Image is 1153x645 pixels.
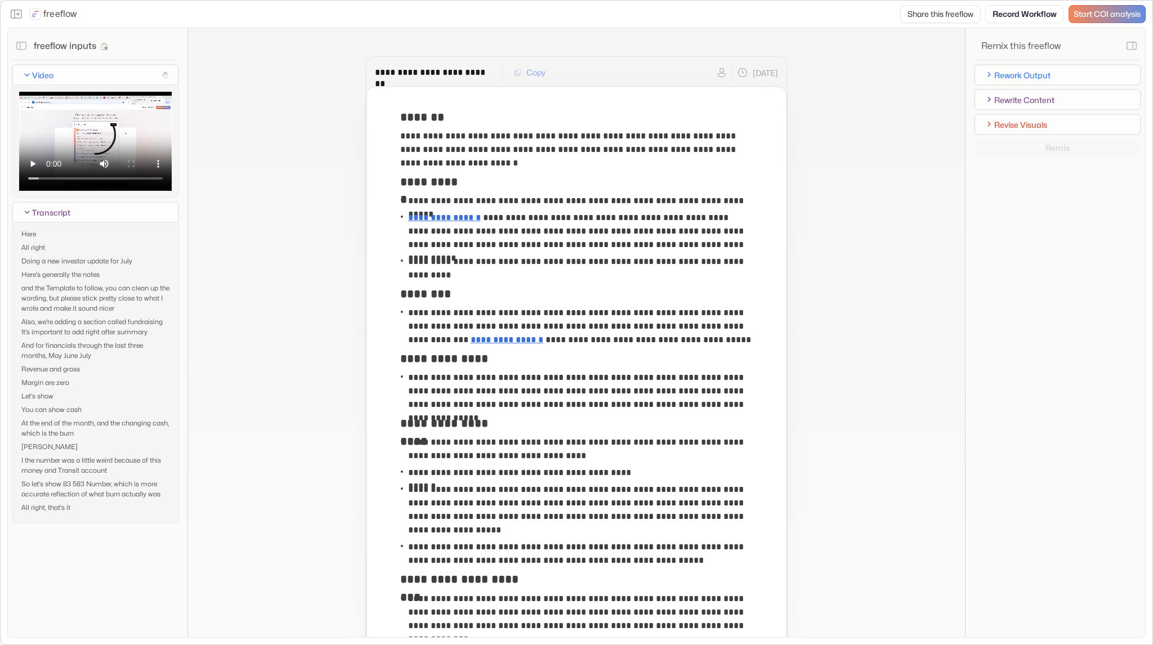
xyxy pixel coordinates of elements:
[975,39,1061,53] p: Remix this freeflow
[19,243,172,253] p: All right
[19,317,172,337] p: Also, we're adding a section called fundraising It's important to add right after summary
[19,418,172,438] p: At the end of the month, and the changing cash, which is the burn
[12,65,178,85] button: Video
[19,405,172,415] p: You can show cash
[12,85,178,198] div: Video
[19,229,172,239] p: Here
[975,114,1141,135] button: Revise Visuals
[994,69,1051,81] div: Rework Output
[753,67,778,79] p: [DATE]
[12,222,178,523] div: Transcript
[994,119,1047,131] div: Revise Visuals
[975,139,1141,157] button: Remix
[43,7,77,21] p: freeflow
[507,64,552,82] button: Copy
[1123,37,1141,55] button: Pin this sidebar
[975,65,1141,85] button: Rework Output
[34,37,109,55] p: freeflow inputs
[900,5,981,23] button: Share this freeflow
[19,455,172,476] p: I the number was a little weird because of this money and Transit account
[12,37,30,55] button: Pin this sidebar
[975,89,1141,110] button: Rewrite Content
[30,7,77,21] a: freeflow
[19,391,172,401] p: Let's show
[985,5,1064,23] a: Record Workflow
[12,202,178,222] button: Transcript
[994,94,1054,106] div: Rewrite Content
[19,364,172,374] p: Revenue and gross
[32,207,70,218] div: Transcript
[1074,10,1141,19] span: Start COI analysis
[7,5,25,23] button: Close the sidebar
[19,341,172,361] p: And for financials through the last three months, May June July
[19,479,172,499] p: So let's show 83 583 Number, which is more accurate reflection of what burn actually was
[19,270,172,280] p: Here's generally the notes
[19,442,172,452] p: [PERSON_NAME]
[32,69,53,81] p: Video
[19,283,172,313] p: and the Template to follow, you can clean up the wording, but please stick pretty close to what I...
[19,378,172,388] p: Margin are zero
[1069,5,1146,23] a: Start COI analysis
[19,503,172,513] p: All right, that's it
[19,256,172,266] p: Doing a new investor update for July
